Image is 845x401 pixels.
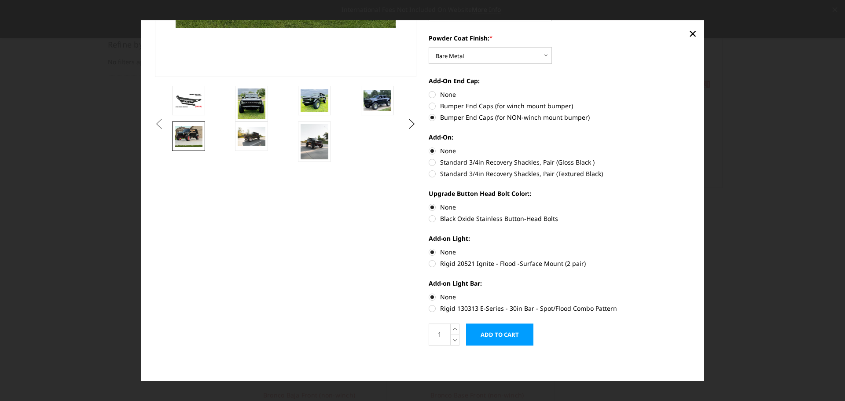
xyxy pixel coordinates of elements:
[429,169,691,178] label: Standard 3/4in Recovery Shackles, Pair (Textured Black)
[466,324,533,346] input: Add to Cart
[405,118,419,131] button: Next
[301,89,328,113] img: Bronco Base Front (non-winch)
[429,33,691,43] label: Powder Coat Finish:
[238,88,265,119] img: Bronco Base Front (non-winch)
[238,127,265,146] img: Bronco Base Front (non-winch)
[429,101,691,110] label: Bumper End Caps (for winch mount bumper)
[175,126,202,147] img: Bronco Base Front (non-winch)
[364,90,391,111] img: Bronco Base Front (non-winch)
[175,93,202,108] img: Bronco Base Front (non-winch)
[429,202,691,212] label: None
[153,118,166,131] button: Previous
[429,259,691,268] label: Rigid 20521 Ignite - Flood -Surface Mount (2 pair)
[429,146,691,155] label: None
[429,292,691,302] label: None
[429,304,691,313] label: Rigid 130313 E-Series - 30in Bar - Spot/Flood Combo Pattern
[429,214,691,223] label: Black Oxide Stainless Button-Head Bolts
[429,90,691,99] label: None
[429,279,691,288] label: Add-on Light Bar:
[801,359,845,401] iframe: Chat Widget
[429,132,691,142] label: Add-On:
[429,189,691,198] label: Upgrade Button Head Bolt Color::
[429,234,691,243] label: Add-on Light:
[429,113,691,122] label: Bumper End Caps (for NON-winch mount bumper)
[429,158,691,167] label: Standard 3/4in Recovery Shackles, Pair (Gloss Black )
[301,124,328,159] img: Bronco Base Front (non-winch)
[686,26,700,40] a: Close
[689,24,697,43] span: ×
[429,247,691,257] label: None
[429,76,691,85] label: Add-On End Cap:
